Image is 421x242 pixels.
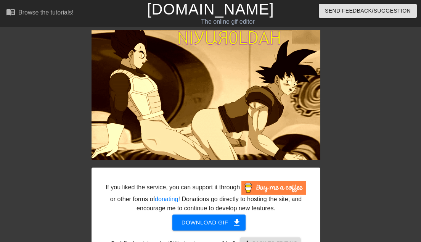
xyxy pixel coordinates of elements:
[241,181,306,195] img: Buy Me A Coffee
[147,1,274,18] a: [DOMAIN_NAME]
[92,30,320,160] img: kvv5J43s.gif
[182,218,237,227] span: Download gif
[155,196,178,202] a: donating
[166,219,246,225] a: Download gif
[232,218,241,227] span: get_app
[6,7,74,19] a: Browse the tutorials!
[144,17,312,26] div: The online gif editor
[172,215,246,231] button: Download gif
[319,4,417,18] button: Send Feedback/Suggestion
[6,7,15,16] span: menu_book
[18,9,74,16] div: Browse the tutorials!
[105,181,307,213] div: If you liked the service, you can support it through or other forms of ! Donations go directly to...
[325,6,411,16] span: Send Feedback/Suggestion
